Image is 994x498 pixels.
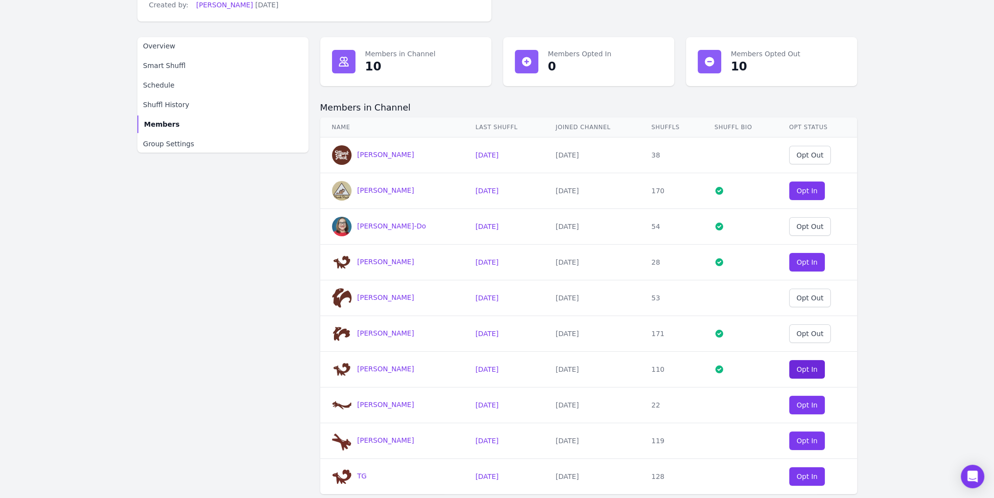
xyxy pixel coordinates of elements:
a: Brandy Keel-Do[PERSON_NAME]-Do [332,222,426,230]
th: Shuffls [640,117,703,137]
div: Opt In [796,364,817,374]
td: [DATE] [544,245,640,280]
a: Schedule [137,76,309,94]
a: Group Settings [137,135,309,153]
span: Shuffl History [143,100,189,110]
span: Schedule [143,80,175,90]
span: [PERSON_NAME] [357,401,414,408]
th: Opt Status [777,117,857,137]
div: Opt Out [796,222,823,231]
button: Opt Out [789,217,831,236]
img: Arkadiusz Luba [332,181,352,201]
span: [PERSON_NAME] [357,258,414,266]
a: Damian Warshall[PERSON_NAME] [332,258,414,266]
button: Opt In [789,431,825,450]
span: [PERSON_NAME] [357,365,414,373]
nav: Sidebar [137,37,309,153]
a: Smart Shuffl [137,57,309,74]
button: Opt In [789,396,825,414]
a: Michelle Glienke[PERSON_NAME] [332,436,414,444]
div: Open Intercom Messenger [961,465,984,488]
button: Opt In [789,467,825,486]
img: Alex Cahill [332,145,352,165]
a: [DATE] [475,330,498,338]
a: Eric Mesh[PERSON_NAME] [332,329,414,337]
a: Arkadiusz Luba[PERSON_NAME] [332,186,414,194]
img: Jerry Hinestroza [332,395,352,415]
span: Overview [143,41,176,51]
td: 53 [640,280,703,316]
a: Shuffl History [137,96,309,113]
th: Last Shuffl [464,117,544,137]
a: [DATE] [475,473,498,480]
img: Damian Warshall [332,252,352,272]
span: [PERSON_NAME] [357,186,414,194]
dt: Members Opted Out [731,49,845,59]
div: Opt In [796,400,817,410]
button: Opt In [789,360,825,379]
a: [DATE] [475,258,498,266]
div: Opt Out [796,293,823,303]
td: 128 [640,459,703,495]
td: [DATE] [544,459,640,495]
a: [PERSON_NAME] [196,1,253,9]
th: Name [320,117,464,137]
td: [DATE] [544,209,640,245]
th: Joined Channel [544,117,640,137]
a: [DATE] [475,151,498,159]
div: Opt Out [796,329,823,339]
img: Gina Modugno [332,360,352,379]
div: Opt In [796,186,817,196]
img: Michelle Glienke [332,431,352,451]
img: TG [332,467,352,486]
span: [PERSON_NAME]-Do [357,222,426,230]
div: Opt In [796,257,817,267]
a: Members [137,115,309,133]
div: 10 [365,59,381,74]
td: [DATE] [544,423,640,459]
a: [DATE] [475,365,498,373]
a: Jerry Hinestroza[PERSON_NAME] [332,401,414,408]
div: 10 [731,59,747,74]
a: TG TG [332,472,367,480]
th: Shuffl Bio [703,117,777,137]
td: [DATE] [544,280,640,316]
dt: Members Opted In [548,49,663,59]
td: 171 [640,316,703,352]
td: [DATE] [544,137,640,173]
span: [PERSON_NAME] [357,329,414,337]
span: Members [144,119,180,129]
span: [PERSON_NAME] [357,436,414,444]
a: [DATE] [475,437,498,445]
button: Opt Out [789,324,831,343]
div: Opt Out [796,150,823,160]
td: 38 [640,137,703,173]
a: Alex Cahill[PERSON_NAME] [332,151,414,158]
td: 119 [640,423,703,459]
td: 22 [640,387,703,423]
h2: Members in Channel [320,102,857,113]
span: TG [357,472,367,480]
div: Opt In [796,436,817,446]
td: 28 [640,245,703,280]
a: [DATE] [475,294,498,302]
td: [DATE] [544,352,640,387]
span: [DATE] [255,1,278,9]
td: 170 [640,173,703,209]
img: Brandy Keel-Do [332,217,352,236]
a: Gina Modugno[PERSON_NAME] [332,365,414,373]
div: 0 [548,59,556,74]
a: [DATE] [475,187,498,195]
span: [PERSON_NAME] [357,294,414,301]
dt: Members in Channel [365,49,480,59]
a: David Marin[PERSON_NAME] [332,294,414,301]
img: Eric Mesh [332,324,352,343]
span: [PERSON_NAME] [357,151,414,158]
img: David Marin [332,288,352,308]
td: 54 [640,209,703,245]
div: Opt In [796,472,817,481]
button: Opt In [789,253,825,272]
a: [DATE] [475,401,498,409]
td: [DATE] [544,387,640,423]
td: [DATE] [544,316,640,352]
